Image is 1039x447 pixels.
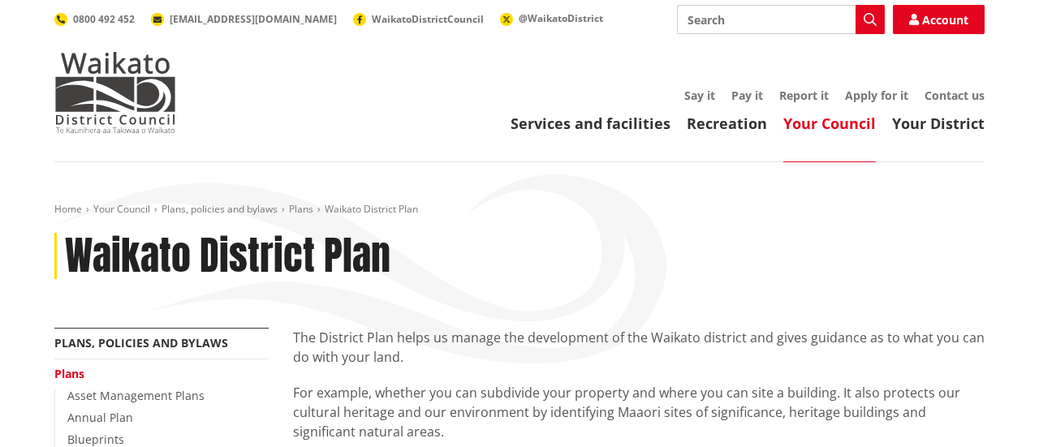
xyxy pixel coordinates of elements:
a: 0800 492 452 [54,12,135,26]
a: Account [893,5,985,34]
span: Waikato District Plan [325,202,418,216]
a: Your Council [783,114,876,133]
a: Pay it [731,88,763,103]
a: Contact us [925,88,985,103]
h1: Waikato District Plan [65,233,390,280]
span: WaikatoDistrictCouncil [372,12,484,26]
span: 0800 492 452 [73,12,135,26]
img: Waikato District Council - Te Kaunihera aa Takiwaa o Waikato [54,52,176,133]
a: Apply for it [845,88,908,103]
span: @WaikatoDistrict [519,11,603,25]
a: Report it [779,88,829,103]
p: The District Plan helps us manage the development of the Waikato district and gives guidance as t... [293,328,985,367]
nav: breadcrumb [54,203,985,217]
a: Annual Plan [67,410,133,425]
a: Asset Management Plans [67,388,205,403]
a: [EMAIL_ADDRESS][DOMAIN_NAME] [151,12,337,26]
a: Recreation [687,114,767,133]
a: Say it [684,88,715,103]
a: Plans, policies and bylaws [54,335,228,350]
p: For example, whether you can subdivide your property and where you can site a building. It also p... [293,383,985,441]
a: Plans [289,202,313,216]
a: Plans, policies and bylaws [162,202,278,216]
a: Blueprints [67,432,124,447]
a: Your District [892,114,985,133]
a: Your Council [93,202,150,216]
a: Services and facilities [511,114,670,133]
a: @WaikatoDistrict [500,11,603,25]
a: WaikatoDistrictCouncil [353,12,484,26]
a: Plans [54,366,84,381]
input: Search input [677,5,885,34]
span: [EMAIL_ADDRESS][DOMAIN_NAME] [170,12,337,26]
a: Home [54,202,82,216]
